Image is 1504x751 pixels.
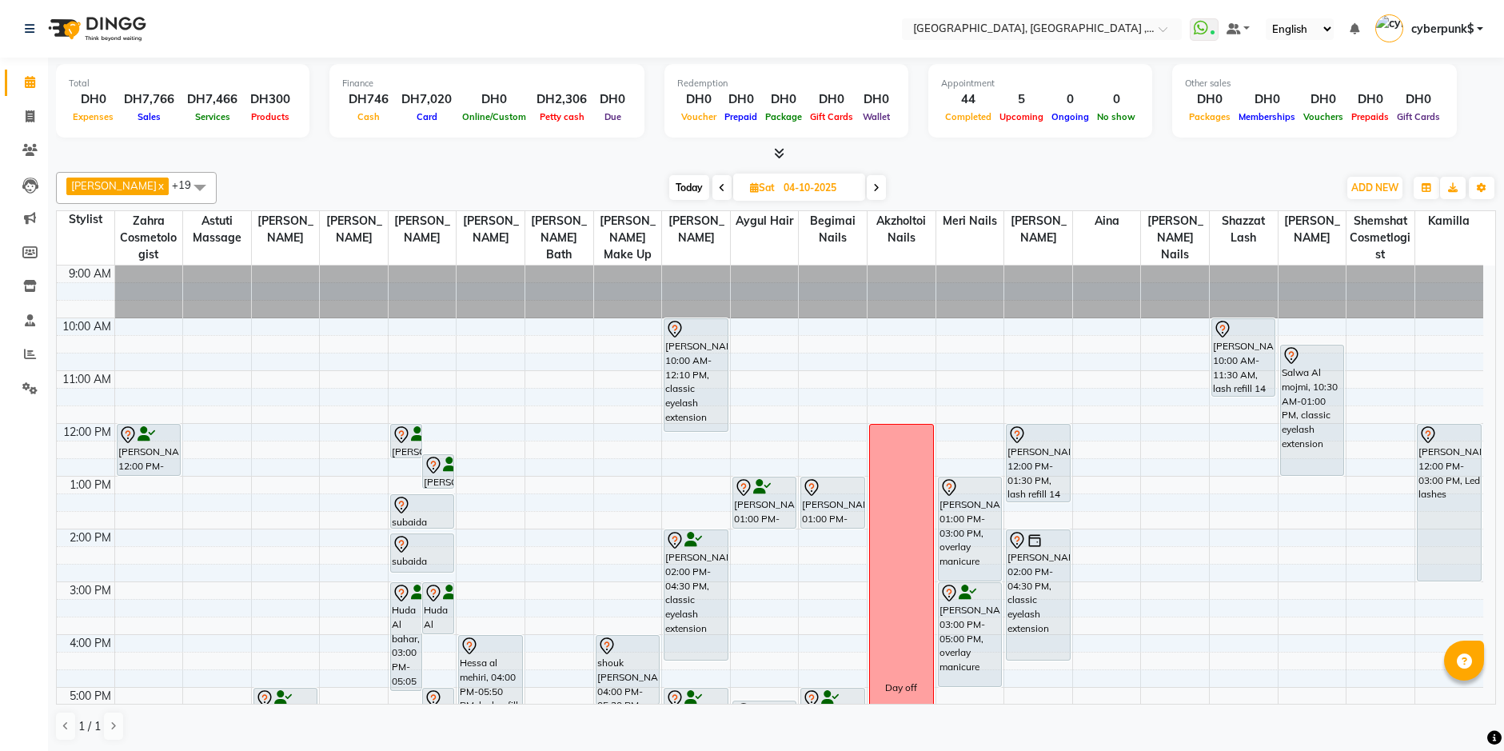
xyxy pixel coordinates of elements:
span: Akzholtoi nails [868,211,936,248]
span: Gift Cards [1393,111,1444,122]
div: Huda Al bahar, 03:00 PM-04:00 PM, eyelash lifting [423,583,453,633]
span: Sat [746,182,779,194]
div: DH0 [1393,90,1444,109]
div: 0 [1047,90,1093,109]
span: Services [191,111,234,122]
div: DH0 [857,90,896,109]
div: [PERSON_NAME], 03:00 PM-05:00 PM, overlay manicure [939,583,1001,686]
img: cyberpunk$ [1375,14,1403,42]
div: Amira, 05:00 PM-05:40 PM, CLassic Pedicure [801,689,864,721]
div: 9:00 AM [66,266,114,282]
div: Stylist [57,211,114,228]
div: Total [69,77,297,90]
span: [PERSON_NAME] [389,211,457,248]
div: DH0 [458,90,530,109]
div: subaida zaraooni, 02:05 PM-02:50 PM, Eyebrow modelling+color+cleaning [391,534,453,572]
span: zahra cosmetologist [115,211,183,265]
span: Aina [1073,211,1141,231]
div: 10:00 AM [59,318,114,335]
div: [PERSON_NAME], 02:00 PM-04:30 PM, classic eyelash extension [664,530,727,660]
span: Today [669,175,709,200]
span: ADD NEW [1351,182,1398,194]
span: Expenses [69,111,118,122]
div: Appointment [941,77,1139,90]
div: DH0 [1235,90,1299,109]
div: 11:00 AM [59,371,114,388]
span: Voucher [677,111,720,122]
span: Memberships [1235,111,1299,122]
span: Due [600,111,625,122]
div: Finance [342,77,632,90]
span: Shazzat lash [1210,211,1278,248]
div: DH0 [593,90,632,109]
span: Ongoing [1047,111,1093,122]
div: shouk [PERSON_NAME], 04:00 PM-05:20 PM, hair style [596,636,659,704]
span: Vouchers [1299,111,1347,122]
span: Online/Custom [458,111,530,122]
div: DH0 [720,90,761,109]
span: [PERSON_NAME] make up [594,211,662,265]
div: 4:00 PM [66,635,114,652]
span: +19 [172,178,203,191]
span: Package [761,111,806,122]
div: 44 [941,90,995,109]
div: Day off [885,681,917,695]
div: DH300 [244,90,297,109]
div: subaida zaraooni, 01:20 PM-02:00 PM, eyebrow cleaning [391,495,453,528]
span: Upcoming [995,111,1047,122]
span: [PERSON_NAME] [1279,211,1346,248]
div: Huda Al bahar, 03:00 PM-05:05 PM, eyebrow lifting full set ( tinting,cleaning,lifting) [391,583,421,690]
button: ADD NEW [1347,177,1402,199]
div: [PERSON_NAME], 12:00 PM-01:00 PM, royal hydrafacial [118,425,180,475]
span: Prepaid [720,111,761,122]
div: [PERSON_NAME], 12:00 PM-03:00 PM, Led lashes [1418,425,1481,581]
div: 3:00 PM [66,582,114,599]
span: [PERSON_NAME] [71,179,157,192]
div: [PERSON_NAME], 12:00 PM-01:30 PM, lash refill 14 days classic , 2d [1007,425,1069,501]
span: [PERSON_NAME] [1004,211,1072,248]
span: [PERSON_NAME] [252,211,320,248]
span: Aygul hair [731,211,799,231]
div: DH7,020 [395,90,458,109]
div: DH2,306 [530,90,593,109]
span: [PERSON_NAME] [662,211,730,248]
span: Card [413,111,441,122]
div: [PERSON_NAME], 12:35 PM-01:15 PM, eyebrow cleaning [423,455,453,488]
span: Sales [134,111,165,122]
div: Hessa al mehiri, 04:00 PM-05:50 PM, lash refill [DATE] 3d ,mega volume [459,636,521,730]
span: Prepaids [1347,111,1393,122]
div: DH0 [761,90,806,109]
div: DH0 [677,90,720,109]
iframe: chat widget [1437,687,1488,735]
span: Begimai nails [799,211,867,248]
span: Products [247,111,293,122]
span: 1 / 1 [78,718,101,735]
div: DH0 [1347,90,1393,109]
span: Petty cash [536,111,588,122]
div: [PERSON_NAME], 02:00 PM-04:30 PM, classic eyelash extension [1007,530,1069,660]
span: Astuti massage [183,211,251,248]
span: Gift Cards [806,111,857,122]
div: 12:00 PM [60,424,114,441]
span: Kamilla [1415,211,1483,231]
span: Completed [941,111,995,122]
span: [PERSON_NAME] nails [1141,211,1209,265]
div: [PERSON_NAME], 01:00 PM-02:00 PM, pedicure gel [801,477,864,528]
input: 2025-10-04 [779,176,859,200]
div: 1:00 PM [66,477,114,493]
div: Other sales [1185,77,1444,90]
div: DH0 [1185,90,1235,109]
div: 2:00 PM [66,529,114,546]
div: [PERSON_NAME], 01:00 PM-03:00 PM, overlay manicure [939,477,1001,581]
a: x [157,179,164,192]
div: DH0 [806,90,857,109]
span: cyberpunk$ [1411,21,1474,38]
div: [PERSON_NAME], 10:00 AM-11:30 AM, lash refill 14 days classic , 2d [1212,319,1275,396]
span: Wallet [859,111,894,122]
span: [PERSON_NAME] [320,211,388,248]
div: Redemption [677,77,896,90]
div: Salwa Al mojmi, 10:30 AM-01:00 PM, classic eyelash extension [1281,346,1343,475]
img: logo [41,6,150,51]
div: DH7,466 [181,90,244,109]
div: DH0 [69,90,118,109]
